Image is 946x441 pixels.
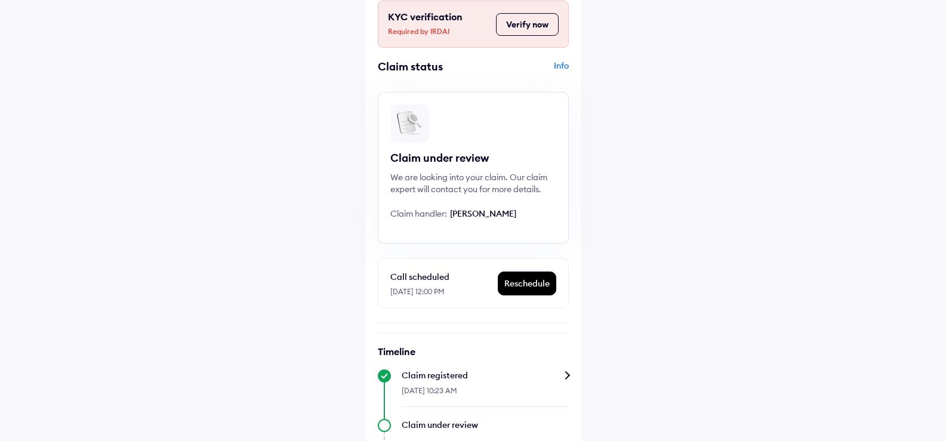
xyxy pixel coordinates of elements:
div: Claim status [378,60,470,73]
span: [PERSON_NAME] [450,208,516,219]
div: Call scheduled [390,270,497,284]
h6: Timeline [378,346,569,357]
span: Claim handler: [390,208,447,219]
span: Required by IRDAI [388,26,490,38]
div: Info [476,60,569,82]
div: Claim registered [402,369,569,381]
div: KYC verification [388,11,490,38]
div: We are looking into your claim. Our claim expert will contact you for more details. [390,171,556,195]
div: [DATE] 12:00 PM [390,284,497,297]
div: Claim under review [390,151,556,165]
div: Reschedule [498,272,556,295]
div: Claim under review [402,419,569,431]
button: Verify now [496,13,559,36]
div: [DATE] 10:23 AM [402,381,569,407]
